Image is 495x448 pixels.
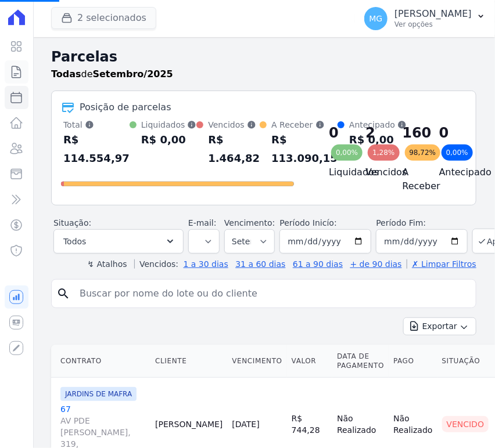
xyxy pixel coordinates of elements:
div: 0,00% [331,144,363,161]
div: A Receber [271,119,338,131]
th: Pago [389,345,437,378]
a: 31 a 60 dias [235,259,285,269]
div: 0 [329,124,347,142]
h4: Antecipado [439,165,457,179]
span: MG [370,15,383,23]
div: 2 [365,124,383,142]
p: de [51,67,173,81]
div: R$ 0,00 [141,131,197,149]
label: Vencidos: [134,259,178,269]
div: 1,28% [368,144,399,161]
a: + de 90 dias [350,259,402,269]
div: R$ 114.554,97 [63,131,130,168]
h4: Liquidados [329,165,347,179]
a: [DATE] [232,420,259,429]
a: 1 a 30 dias [184,259,228,269]
strong: Todas [51,68,81,80]
label: Vencimento: [224,218,275,227]
div: Vencidos [208,119,260,131]
th: Cliente [150,345,227,378]
div: 98,72% [405,144,441,161]
th: Contrato [51,345,150,378]
label: ↯ Atalhos [87,259,127,269]
th: Vencimento [227,345,286,378]
div: Posição de parcelas [80,100,171,114]
strong: Setembro/2025 [93,68,173,80]
div: Total [63,119,130,131]
a: ✗ Limpar Filtros [407,259,476,269]
p: [PERSON_NAME] [394,8,472,20]
div: Vencido [442,416,489,432]
div: 0,00% [442,144,473,161]
div: 160 [403,124,421,142]
h4: Vencidos [365,165,383,179]
span: Todos [63,234,86,248]
h2: Parcelas [51,46,476,67]
th: Data de Pagamento [332,345,389,378]
h4: A Receber [403,165,421,193]
div: 0 [439,124,457,142]
label: Situação: [53,218,91,227]
button: Exportar [403,317,476,335]
input: Buscar por nome do lote ou do cliente [73,282,471,305]
label: Período Fim: [376,217,468,229]
span: JARDINS DE MAFRA [60,387,137,401]
label: Período Inicío: [279,218,336,227]
div: R$ 113.090,15 [271,131,338,168]
a: 61 a 90 dias [293,259,343,269]
label: E-mail: [188,218,217,227]
div: R$ 1.464,82 [208,131,260,168]
div: Liquidados [141,119,197,131]
button: 2 selecionados [51,7,156,29]
i: search [56,287,70,301]
p: Ver opções [394,20,472,29]
button: MG [PERSON_NAME] Ver opções [355,2,495,35]
button: Todos [53,229,184,254]
th: Valor [287,345,332,378]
